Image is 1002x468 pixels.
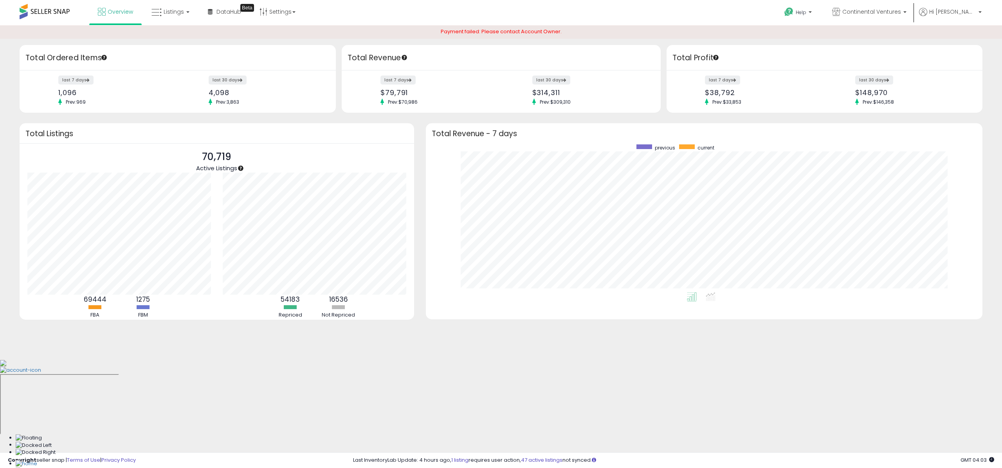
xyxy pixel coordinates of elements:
b: 54183 [281,295,300,304]
span: current [697,144,714,151]
div: Tooltip anchor [240,4,254,12]
p: 70,719 [196,149,237,164]
a: Hi [PERSON_NAME] [919,8,982,25]
span: Prev: $33,853 [708,99,745,105]
label: last 7 days [380,76,416,85]
b: 1275 [136,295,150,304]
h3: Total Revenue [348,52,655,63]
div: Tooltip anchor [712,54,719,61]
span: Payment failed: Please contact Account Owner. [441,28,562,35]
img: Docked Right [16,449,56,456]
span: Prev: $309,310 [536,99,575,105]
div: FBA [72,311,119,319]
h3: Total Listings [25,131,408,137]
span: Hi [PERSON_NAME] [929,8,976,16]
div: $79,791 [380,88,495,97]
a: Help [778,1,820,25]
img: Home [16,460,37,468]
div: $38,792 [705,88,818,97]
img: Docked Left [16,442,52,449]
i: Get Help [784,7,794,17]
span: DataHub [216,8,241,16]
label: last 7 days [705,76,740,85]
div: Tooltip anchor [101,54,108,61]
span: Help [796,9,806,16]
div: Tooltip anchor [237,165,244,172]
div: Not Repriced [315,311,362,319]
span: Overview [108,8,133,16]
span: Continental Ventures [842,8,901,16]
img: Floating [16,434,42,442]
div: Repriced [267,311,314,319]
span: previous [655,144,675,151]
span: Prev: $146,358 [859,99,898,105]
span: Prev: $70,986 [384,99,422,105]
span: Listings [164,8,184,16]
span: Prev: 3,863 [212,99,243,105]
div: FBM [120,311,167,319]
div: Tooltip anchor [401,54,408,61]
label: last 7 days [58,76,94,85]
h3: Total Profit [672,52,977,63]
div: 4,098 [209,88,322,97]
h3: Total Ordered Items [25,52,330,63]
label: last 30 days [855,76,893,85]
b: 69444 [84,295,106,304]
div: 1,096 [58,88,172,97]
span: Active Listings [196,164,237,172]
h3: Total Revenue - 7 days [432,131,977,137]
label: last 30 days [209,76,247,85]
div: $314,311 [532,88,647,97]
label: last 30 days [532,76,570,85]
div: $148,970 [855,88,969,97]
span: Prev: 969 [62,99,90,105]
b: 16536 [329,295,348,304]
